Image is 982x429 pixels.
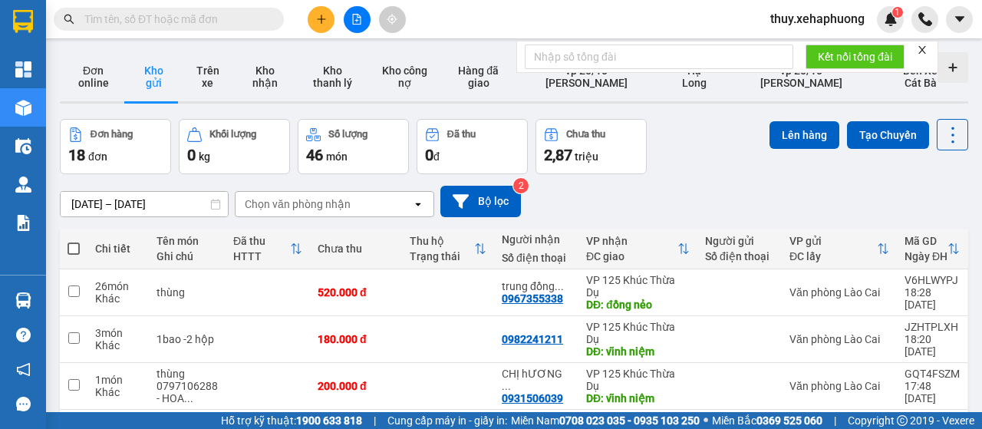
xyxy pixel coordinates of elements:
div: 200.000 đ [318,380,394,392]
div: Văn phòng Lào Cai [789,286,889,299]
img: warehouse-icon [15,292,31,309]
div: Văn phòng Lào Cai [789,380,889,392]
button: Kho gửi [127,52,181,101]
div: Đơn hàng [91,129,133,140]
div: Khác [95,339,141,351]
sup: 2 [513,178,529,193]
span: 0 [425,146,433,164]
span: Hạ Long [680,64,708,89]
button: Lên hàng [769,121,839,149]
th: Toggle SortBy [226,229,310,269]
div: GQT4FSZM [905,368,960,380]
span: ... [184,392,193,404]
div: 1bao -2 hộp [157,333,218,345]
img: logo-vxr [13,10,33,33]
div: 0931506039 [502,392,563,404]
div: trung đồng nẻo [502,280,571,292]
span: caret-down [953,12,967,26]
span: file-add [351,14,362,25]
div: ĐC giao [586,250,677,262]
span: copyright [897,415,908,426]
span: plus [316,14,327,25]
div: Tạo kho hàng mới [938,52,968,83]
img: phone-icon [918,12,932,26]
div: V6HLWYPJ [905,274,960,286]
button: Bộ lọc [440,186,521,217]
button: file-add [344,6,371,33]
button: Khối lượng0kg [179,119,290,174]
span: aim [387,14,397,25]
span: message [16,397,31,411]
strong: 0708 023 035 - 0935 103 250 [559,414,700,427]
span: đ [433,150,440,163]
strong: 0369 525 060 [756,414,822,427]
div: Thu hộ [410,235,474,247]
div: VP 125 Khúc Thừa Dụ [586,321,690,345]
img: dashboard-icon [15,61,31,78]
button: Hàng đã giao [441,52,516,101]
span: question-circle [16,328,31,342]
span: ⚪️ [704,417,708,424]
div: 180.000 đ [318,333,394,345]
input: Select a date range. [61,192,228,216]
button: Đã thu0đ [417,119,528,174]
div: Chưa thu [318,243,394,255]
img: warehouse-icon [15,177,31,193]
span: vp 20/10 [PERSON_NAME] [539,64,634,89]
strong: 1900 633 818 [296,414,362,427]
button: Số lượng46món [298,119,409,174]
span: Kết nối tổng đài [818,48,892,65]
div: Khối lượng [209,129,256,140]
div: VP nhận [586,235,677,247]
button: Tạo Chuyến [847,121,929,149]
div: Chưa thu [566,129,605,140]
span: ... [555,280,564,292]
img: solution-icon [15,215,31,231]
span: 18 [68,146,85,164]
button: plus [308,6,334,33]
span: đơn [88,150,107,163]
span: triệu [575,150,598,163]
div: Số lượng [328,129,367,140]
div: Khác [95,386,141,398]
th: Toggle SortBy [897,229,967,269]
div: Đã thu [447,129,476,140]
div: thùng [157,286,218,299]
div: VP 125 Khúc Thừa Dụ [586,368,690,392]
span: ... [502,380,511,392]
span: | [834,412,836,429]
span: Miền Bắc [712,412,822,429]
div: 0797106288 - HOA KHÔNG ĐÈ [157,380,218,404]
div: Tên món [157,235,218,247]
span: thuy.xehaphuong [758,9,877,28]
button: Trên xe [181,52,235,101]
div: Chi tiết [95,243,141,255]
span: 1 [895,7,900,18]
span: Bến Xe Cát Bà [895,64,945,89]
div: Chọn văn phòng nhận [245,196,351,212]
button: Kho nhận [235,52,296,101]
span: | [374,412,376,429]
img: warehouse-icon [15,138,31,154]
div: HTTT [233,250,290,262]
svg: open [412,198,424,210]
div: thùng [157,368,218,380]
th: Toggle SortBy [402,229,494,269]
div: Người nhận [502,233,571,246]
div: Ngày ĐH [905,250,947,262]
div: Đã thu [233,235,290,247]
button: Chưa thu2,87 triệu [535,119,647,174]
button: Đơn online [60,52,127,101]
div: ĐC lấy [789,250,877,262]
div: DĐ: đồng nẻo [586,299,690,311]
div: VP 125 Khúc Thừa Dụ [586,274,690,299]
div: Khác [95,292,141,305]
span: vp 20/10 [PERSON_NAME] [754,64,849,89]
span: 46 [306,146,323,164]
img: warehouse-icon [15,100,31,116]
div: 3 món [95,327,141,339]
button: caret-down [946,6,973,33]
span: search [64,14,74,25]
div: 520.000 đ [318,286,394,299]
span: notification [16,362,31,377]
